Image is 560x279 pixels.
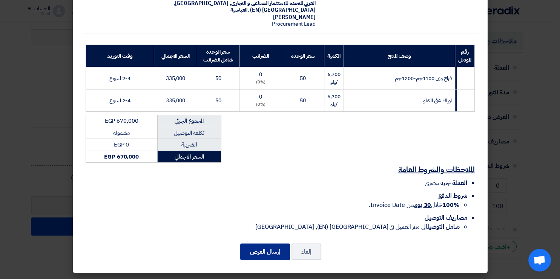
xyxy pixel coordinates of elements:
[154,45,197,67] th: السعر الاجمالي
[300,97,306,105] span: 50
[240,244,290,260] button: إرسال العرض
[157,151,221,163] td: السعر الاجمالي
[166,74,185,82] span: 335,000
[239,45,282,67] th: الضرائب
[442,200,460,210] strong: 100%
[369,200,459,210] span: خلال من Invoice Date.
[157,139,221,151] td: الضريبة
[414,200,431,210] u: 30 يوم
[157,115,221,127] td: المجموع الجزئي
[300,74,306,82] span: 50
[528,249,551,271] div: Open chat
[114,140,129,149] span: EGP 0
[425,213,467,222] span: مصاريف التوصيل
[427,222,460,231] strong: شامل التوصيل
[282,45,324,67] th: سعر الوحدة
[109,97,130,105] span: 2-4 اسبوع
[273,13,316,21] span: [PERSON_NAME]
[113,129,130,137] span: مشموله
[438,191,467,200] span: شروط الدفع
[272,20,315,28] span: Procurement Lead
[423,97,452,105] span: اوراك 4فى الكيلو
[455,45,474,67] th: رقم الموديل
[157,127,221,139] td: تكلفه التوصيل
[327,70,341,86] span: 6,700 كيلو
[242,102,279,108] div: (0%)
[86,222,460,231] li: الى مقر العميل في [GEOGRAPHIC_DATA] (EN), [GEOGRAPHIC_DATA]
[215,97,221,105] span: 50
[344,45,455,67] th: وصف المنتج
[259,71,262,79] span: 0
[425,179,451,188] span: جنيه مصري
[324,45,344,67] th: الكمية
[109,74,130,82] span: 2-4 اسبوع
[215,74,221,82] span: 50
[86,45,154,67] th: وقت التوريد
[86,115,157,127] td: EGP 670,000
[292,244,321,260] button: إلغاء
[197,45,239,67] th: سعر الوحدة شامل الضرائب
[166,97,185,105] span: 335,000
[327,92,341,108] span: 6,700 كيلو
[104,153,139,161] strong: EGP 670,000
[242,79,279,86] div: (0%)
[398,164,475,175] u: الملاحظات والشروط العامة
[395,74,452,82] span: فراخ وزن 1100جم-1200جم
[452,179,467,188] span: العملة
[259,93,262,101] span: 0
